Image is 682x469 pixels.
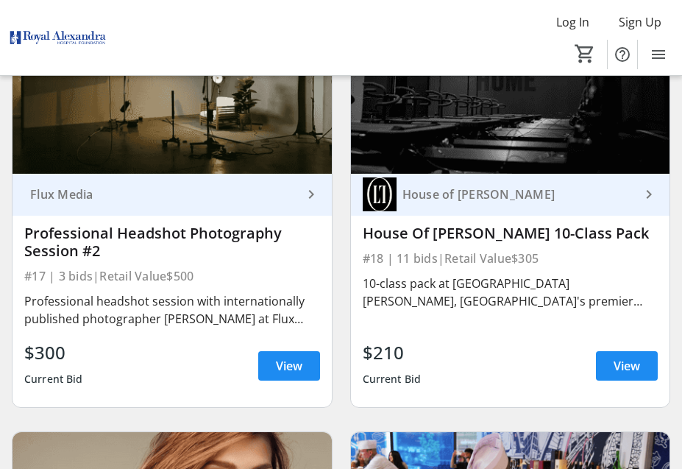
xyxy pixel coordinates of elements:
div: $210 [363,339,422,366]
div: #18 | 11 bids | Retail Value $305 [363,248,658,269]
div: Current Bid [363,366,422,392]
div: House Of [PERSON_NAME] 10-Class Pack [363,225,658,242]
button: Log In [544,10,601,34]
span: View [276,357,302,375]
span: Sign Up [619,13,661,31]
div: Professional Headshot Photography Session #2 [24,225,320,260]
button: Help [608,40,637,69]
a: View [258,351,320,381]
span: View [614,357,640,375]
div: #17 | 3 bids | Retail Value $500 [24,266,320,286]
img: Royal Alexandra Hospital Foundation's Logo [9,10,107,66]
button: Menu [644,40,673,69]
a: View [596,351,658,381]
div: Professional headshot session with internationally published photographer [PERSON_NAME] at Flux M... [24,292,320,328]
button: Sign Up [607,10,673,34]
span: Log In [556,13,589,31]
a: Flux Media [13,174,332,216]
div: House of [PERSON_NAME] [397,187,641,202]
a: House of LagreeHouse of [PERSON_NAME] [351,174,670,216]
div: Flux Media [24,187,302,202]
div: $300 [24,339,83,366]
mat-icon: keyboard_arrow_right [640,186,658,203]
mat-icon: keyboard_arrow_right [302,186,320,203]
button: Cart [572,40,598,67]
div: 10-class pack at [GEOGRAPHIC_DATA][PERSON_NAME], [GEOGRAPHIC_DATA]'s premier [PERSON_NAME] studio... [363,275,658,310]
div: Current Bid [24,366,83,392]
img: House of Lagree [363,177,397,211]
